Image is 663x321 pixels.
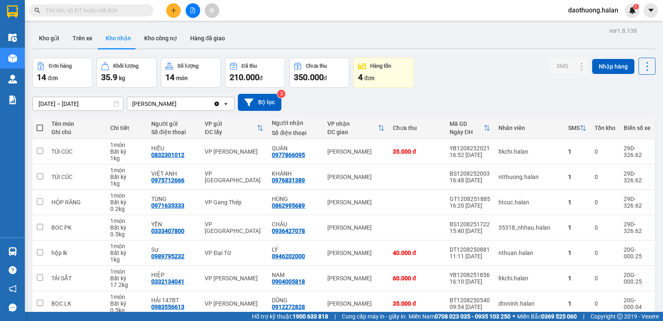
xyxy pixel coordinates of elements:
div: SMS [568,125,580,131]
div: Số điện thoại [151,129,196,135]
div: [PERSON_NAME] [327,174,385,180]
div: TẢI SẮT [51,275,102,282]
div: Chi tiết [110,125,143,131]
div: VIỆT ANH [151,170,196,177]
button: Trên xe [66,28,99,48]
span: | [583,312,584,321]
div: VP [PERSON_NAME] [205,300,264,307]
div: Bất kỳ [110,224,143,231]
div: Tên món [51,120,102,127]
div: 16:10 [DATE] [450,278,490,285]
img: icon-new-feature [629,7,636,14]
span: đ [259,75,263,81]
div: ltkchi.halan [498,275,560,282]
div: 1 [568,199,586,206]
div: TÙNG [151,196,196,202]
th: Toggle SortBy [201,117,268,139]
div: BT1208250540 [450,297,490,304]
input: Select a date range. [33,97,123,110]
div: 0332134041 [151,278,184,285]
div: Số điện thoại [272,130,319,136]
div: 09:54 [DATE] [450,304,490,310]
div: Người gửi [151,120,196,127]
div: 0.5 kg [110,231,143,238]
div: VP [PERSON_NAME] [205,275,264,282]
div: 40.000 đ [393,250,441,256]
button: SMS [550,59,575,74]
div: 20G-000.25 [624,246,651,260]
div: HẢI 147BT [151,297,196,304]
div: 1 [568,275,586,282]
div: nthuan.halan [498,250,560,256]
div: Bất kỳ [110,300,143,307]
div: GT1208251885 [450,196,490,202]
div: Bất kỳ [110,148,143,155]
button: caret-down [644,3,658,18]
div: [PERSON_NAME] [327,199,385,206]
strong: 0369 525 060 [541,313,577,320]
span: notification [9,285,17,293]
img: warehouse-icon [8,75,17,83]
div: 0 [595,224,615,231]
div: Sự [151,246,196,253]
div: 0975712666 [151,177,184,184]
div: Bất kỳ [110,199,143,206]
div: ĐC lấy [205,129,257,135]
button: plus [166,3,181,18]
div: Đã thu [242,63,257,69]
div: VP nhận [327,120,378,127]
span: Miền Nam [409,312,511,321]
div: 1 kg [110,155,143,162]
input: Selected VP Nguyễn Văn Cừ. [177,100,178,108]
div: VP gửi [205,120,257,127]
span: ⚪️ [513,315,515,318]
span: món [176,75,188,81]
div: VP Đại Từ [205,250,264,256]
div: VP [GEOGRAPHIC_DATA] [205,170,264,184]
div: YB1208252021 [450,145,490,152]
button: Kho công nợ [138,28,184,48]
span: 350.000 [294,72,324,82]
span: daothuong.halan [561,5,625,15]
div: YẾN [151,221,196,228]
div: 0 [595,199,615,206]
button: Đơn hàng14đơn [32,58,92,88]
div: 1 món [110,243,143,250]
div: ĐC giao [327,129,378,135]
button: Số lượng14món [161,58,221,88]
div: hộp lk [51,250,102,256]
div: YB1208251856 [450,272,490,278]
button: Đã thu210.000đ [225,58,285,88]
span: 14 [165,72,174,82]
div: Bất kỳ [110,250,143,256]
div: QUÂN [272,145,319,152]
div: 0 [595,174,615,180]
div: VP Gang Thép [205,199,264,206]
div: 1 món [110,142,143,148]
div: 1 kg [110,256,143,263]
button: Hàng đã giao [184,28,232,48]
span: Cung cấp máy in - giấy in: [342,312,407,321]
div: 35.000 đ [393,300,441,307]
div: VP [PERSON_NAME] [205,148,264,155]
span: 1 [634,4,637,10]
div: DT1208250881 [450,246,490,253]
span: Hỗ trợ kỹ thuật: [252,312,328,321]
div: 0971635333 [151,202,184,209]
strong: 1900 633 818 [293,313,328,320]
div: 15:40 [DATE] [450,228,490,234]
button: aim [205,3,219,18]
div: 11:11 [DATE] [450,253,490,260]
div: 0333407800 [151,228,184,234]
div: 20G-000.25 [624,272,651,285]
img: logo-vxr [7,5,18,18]
div: 0904005818 [272,278,305,285]
span: Miền Bắc [517,312,577,321]
div: Ngày ĐH [450,129,484,135]
div: HÙNG [272,196,319,202]
div: HỘP RĂNG [51,199,102,206]
div: Chưa thu [306,63,327,69]
input: Tìm tên, số ĐT hoặc mã đơn [46,6,143,15]
span: 35.9 [101,72,117,82]
img: solution-icon [8,96,17,104]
